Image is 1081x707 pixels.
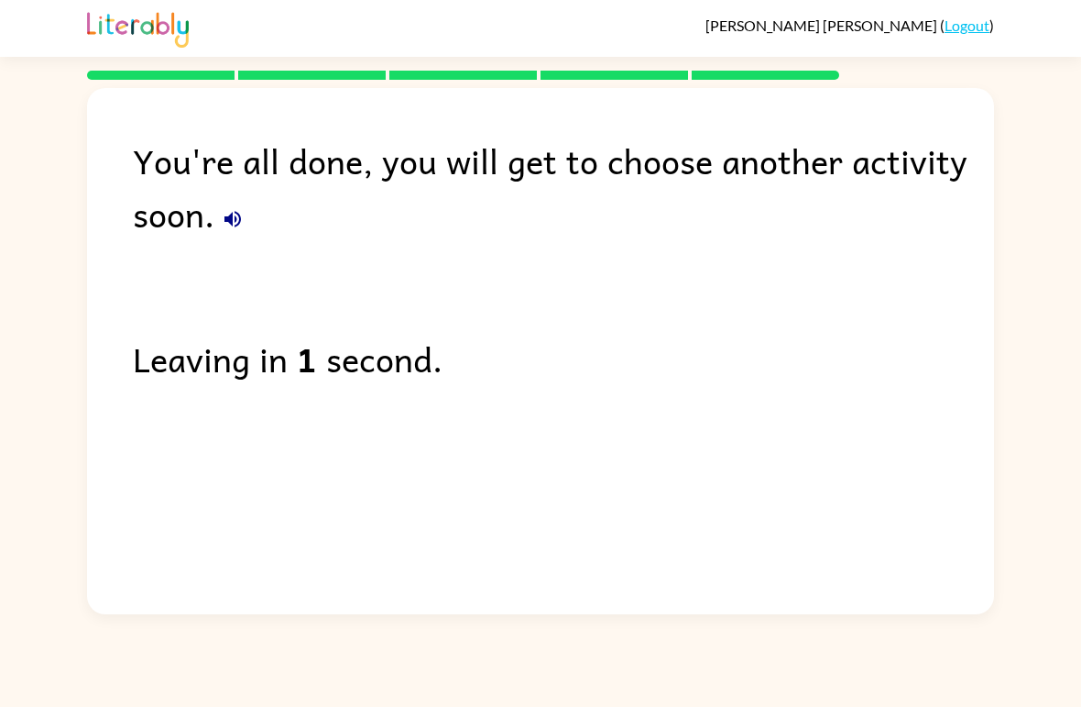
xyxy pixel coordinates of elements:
img: Literably [87,7,189,48]
a: Logout [945,17,989,34]
span: [PERSON_NAME] [PERSON_NAME] [705,17,940,34]
b: 1 [297,332,317,385]
div: ( ) [705,17,994,34]
div: You're all done, you will get to choose another activity soon. [133,134,994,240]
div: Leaving in second. [133,332,994,385]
